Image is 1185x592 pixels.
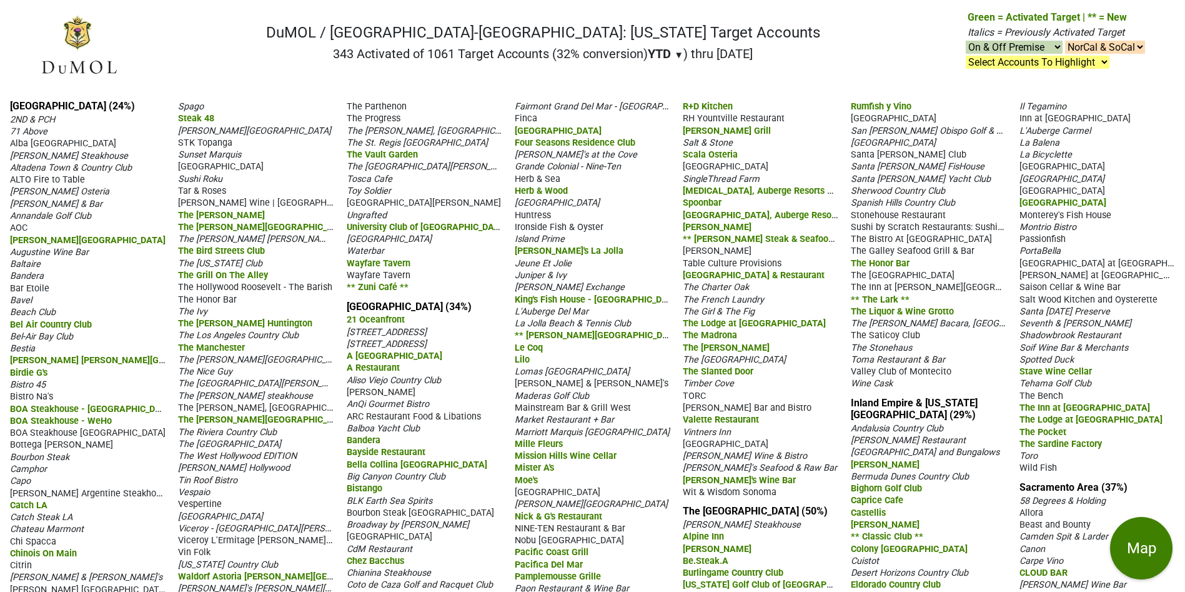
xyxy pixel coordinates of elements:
span: [PERSON_NAME] & [PERSON_NAME]'s [10,572,162,583]
span: Tar & Roses [178,186,226,196]
span: [PERSON_NAME][GEOGRAPHIC_DATA] [515,499,668,509]
span: Lilo [515,354,530,365]
span: [PERSON_NAME] [683,246,751,256]
span: [PERSON_NAME]'s Seafood & Raw Bar [683,463,837,473]
span: Pacific Coast Grill [515,547,588,558]
span: [GEOGRAPHIC_DATA] [1019,186,1105,196]
span: [GEOGRAPHIC_DATA] [683,161,768,172]
span: Chinois On Main [10,548,77,559]
span: Island Prime [515,234,565,244]
span: Cuistot [851,556,879,566]
span: The [PERSON_NAME], [GEOGRAPHIC_DATA] [178,401,355,413]
span: Shadowbrook Restaurant [1019,330,1121,341]
span: [PERSON_NAME]'s La Jolla [515,246,623,256]
span: Market Restaurant + Bar [515,414,614,425]
span: Tehama Golf Club [1019,378,1091,389]
span: The [GEOGRAPHIC_DATA] [851,270,954,281]
span: Wayfare Tavern [347,258,410,269]
span: Sunset Marquis [178,149,241,160]
span: Carpe Vino [1019,556,1063,566]
span: [GEOGRAPHIC_DATA] [178,161,264,172]
span: AOC [10,223,27,233]
span: Waldorf Astoria [PERSON_NAME][GEOGRAPHIC_DATA] [178,570,400,582]
span: Mille Fleurs [515,439,563,449]
span: The [PERSON_NAME][GEOGRAPHIC_DATA] [178,413,352,425]
span: Toma Restaurant & Bar [851,354,945,365]
span: [PERSON_NAME] & [PERSON_NAME]'s [515,378,668,389]
span: The Liquor & Wine Grotto [851,306,954,317]
span: Steak 48 [178,113,214,124]
span: The Madrona [683,330,737,341]
span: Be.Steak.A [683,556,728,566]
span: R+D Kitchen [683,101,733,112]
span: Big Canyon Country Club [347,471,445,482]
span: RH Yountville Restaurant [683,113,785,124]
span: Finca [515,113,537,124]
span: Vespertine [178,499,222,509]
span: [GEOGRAPHIC_DATA] [347,531,432,542]
span: [MEDICAL_DATA], Auberge Resorts Collection [683,184,868,196]
span: Herb & Sea [515,174,560,184]
span: [US_STATE] Golf Club of [GEOGRAPHIC_DATA] [683,578,870,590]
span: Santa [DATE] Preserve [1019,306,1110,317]
span: [GEOGRAPHIC_DATA], Auberge Resorts Collection [683,209,886,221]
span: The [GEOGRAPHIC_DATA] [178,439,281,449]
span: [US_STATE] Country Club [178,559,278,570]
span: Monterey's Fish House [1019,210,1111,221]
span: [PERSON_NAME][GEOGRAPHIC_DATA] [10,235,166,246]
span: Castellis [851,508,886,518]
span: Santa [PERSON_NAME] Club [851,149,966,160]
span: Chez Bacchus [347,556,404,566]
a: [GEOGRAPHIC_DATA] (34%) [347,301,472,313]
span: Balboa Yacht Club [347,423,420,434]
button: Map [1110,517,1173,579]
span: The St. Regis [GEOGRAPHIC_DATA] [347,138,488,148]
span: [PERSON_NAME] & Bar [10,199,102,209]
span: The Los Angeles Country Club [178,330,299,341]
span: Viceroy L'Ermitage [PERSON_NAME][GEOGRAPHIC_DATA] [178,534,412,546]
span: PortaBella [1019,246,1061,256]
span: The Ivy [178,306,207,317]
span: Tin Roof Bistro [178,475,237,486]
span: Marriott Marquis [GEOGRAPHIC_DATA] [515,427,670,438]
span: [PERSON_NAME] Steakhouse [683,519,801,530]
span: The [US_STATE] Club [178,258,262,269]
span: Lomas [GEOGRAPHIC_DATA] [515,366,630,377]
span: Moe's [515,475,538,486]
span: The Progress [347,113,400,124]
span: [PERSON_NAME] Wine & Bistro [683,451,807,461]
span: Vespaio [178,487,210,498]
span: YTD [648,46,671,61]
span: [PERSON_NAME] Wine | [GEOGRAPHIC_DATA], [GEOGRAPHIC_DATA] [178,196,453,208]
span: Maderas Golf Club [515,391,589,401]
span: [PERSON_NAME] [347,387,415,398]
span: Broadway by [PERSON_NAME] [347,519,469,530]
span: Camphor [10,464,47,474]
span: The Pocket [1019,427,1066,438]
span: [PERSON_NAME] Steakhouse [10,151,128,161]
span: The [PERSON_NAME] [683,343,770,353]
span: Alba [GEOGRAPHIC_DATA] [10,138,116,149]
span: [PERSON_NAME] Osteria [10,186,109,197]
span: Bighorn Golf Club [851,483,922,494]
span: Il Tegamino [1019,101,1066,112]
span: Altadena Town & Country Club [10,163,132,173]
span: La Jolla Beach & Tennis Club [515,318,631,329]
span: Eldorado Country Club [851,579,941,590]
span: 71 Above [10,126,47,137]
span: The [PERSON_NAME][GEOGRAPHIC_DATA] [178,353,349,365]
span: Waterbar [347,246,384,256]
span: Allora [1019,508,1043,518]
span: Seventh & [PERSON_NAME] [1019,318,1131,329]
span: Augustine Wine Bar [10,247,89,258]
img: DuMOL [40,14,118,76]
span: [PERSON_NAME] [PERSON_NAME][GEOGRAPHIC_DATA], A [GEOGRAPHIC_DATA] [10,354,337,366]
span: Bella Collina [GEOGRAPHIC_DATA] [347,459,487,470]
span: [GEOGRAPHIC_DATA] and Bungalows [851,447,999,458]
span: Caprice Cafe [851,495,903,506]
span: [PERSON_NAME] Exchange [515,282,625,293]
span: The [PERSON_NAME], [GEOGRAPHIC_DATA] [347,124,522,136]
span: BOA Steakhouse [GEOGRAPHIC_DATA] [10,428,166,438]
span: Chateau Marmont [10,524,84,534]
span: Juniper & Ivy [515,270,567,281]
